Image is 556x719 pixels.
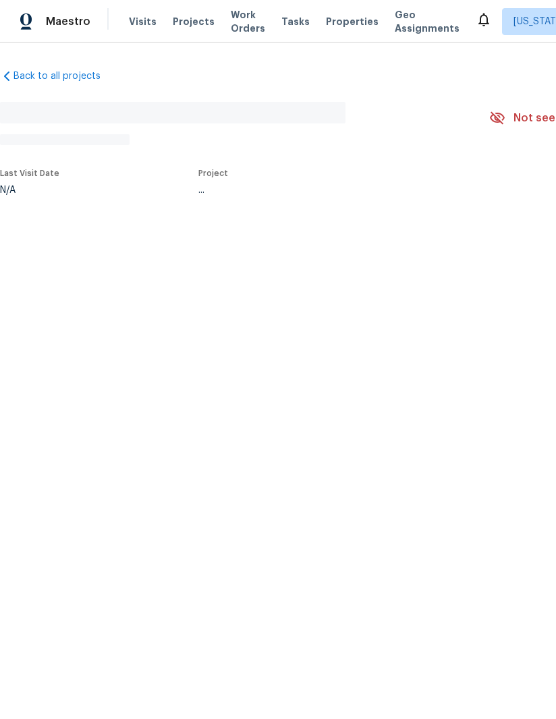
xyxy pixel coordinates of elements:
span: Tasks [281,17,310,26]
span: Properties [326,15,379,28]
span: Visits [129,15,157,28]
span: Work Orders [231,8,265,35]
span: Projects [173,15,215,28]
span: Geo Assignments [395,8,460,35]
span: Maestro [46,15,90,28]
span: Project [198,169,228,177]
div: ... [198,185,457,195]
